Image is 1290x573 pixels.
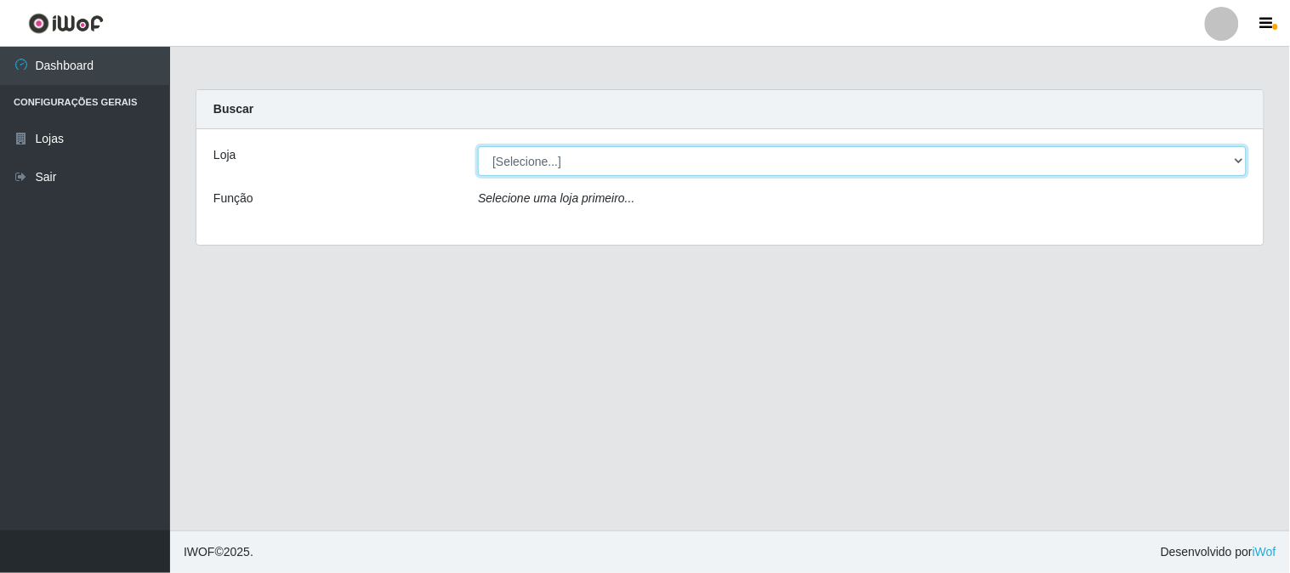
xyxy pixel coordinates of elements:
[28,13,104,34] img: CoreUI Logo
[1253,545,1276,559] a: iWof
[184,543,253,561] span: © 2025 .
[213,102,253,116] strong: Buscar
[478,191,634,205] i: Selecione uma loja primeiro...
[184,545,215,559] span: IWOF
[213,190,253,207] label: Função
[213,146,236,164] label: Loja
[1161,543,1276,561] span: Desenvolvido por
